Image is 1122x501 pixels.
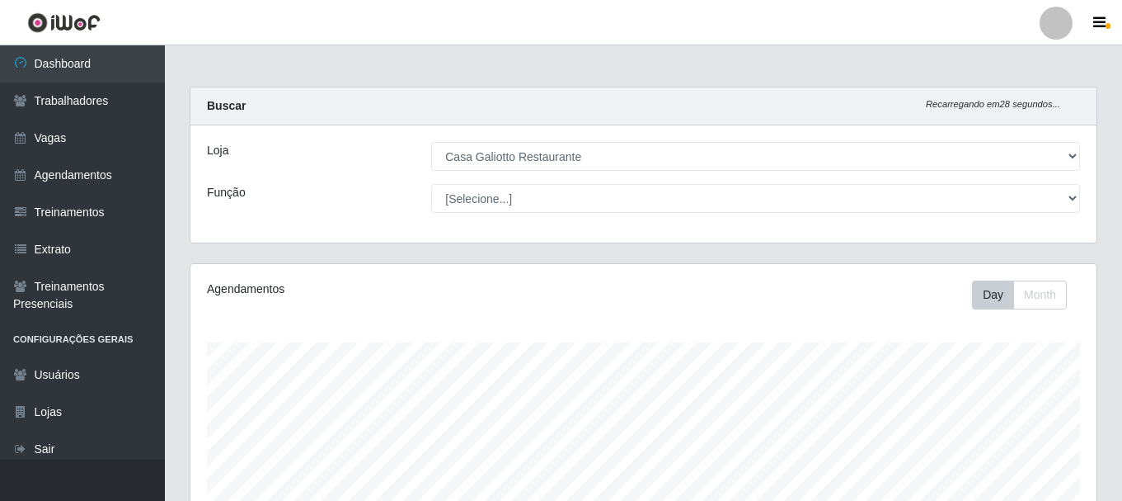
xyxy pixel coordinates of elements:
[972,281,1014,310] button: Day
[207,281,556,298] div: Agendamentos
[926,99,1060,109] i: Recarregando em 28 segundos...
[207,142,228,159] label: Loja
[972,281,1080,310] div: Toolbar with button groups
[972,281,1067,310] div: First group
[207,184,246,201] label: Função
[27,12,101,33] img: CoreUI Logo
[1013,281,1067,310] button: Month
[207,99,246,112] strong: Buscar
